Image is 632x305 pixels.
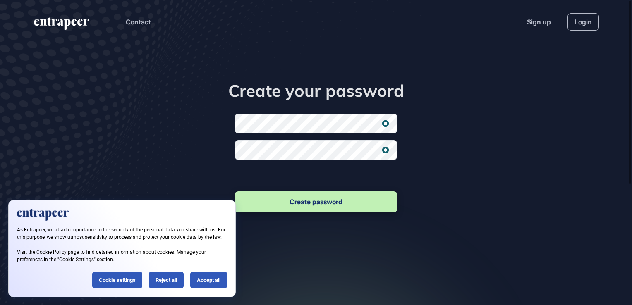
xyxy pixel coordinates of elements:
[527,17,551,27] a: Sign up
[33,17,90,33] a: entrapeer-logo
[235,191,397,212] button: Create password
[190,81,442,100] h1: Create your password
[126,17,151,27] button: Contact
[567,13,599,31] a: Login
